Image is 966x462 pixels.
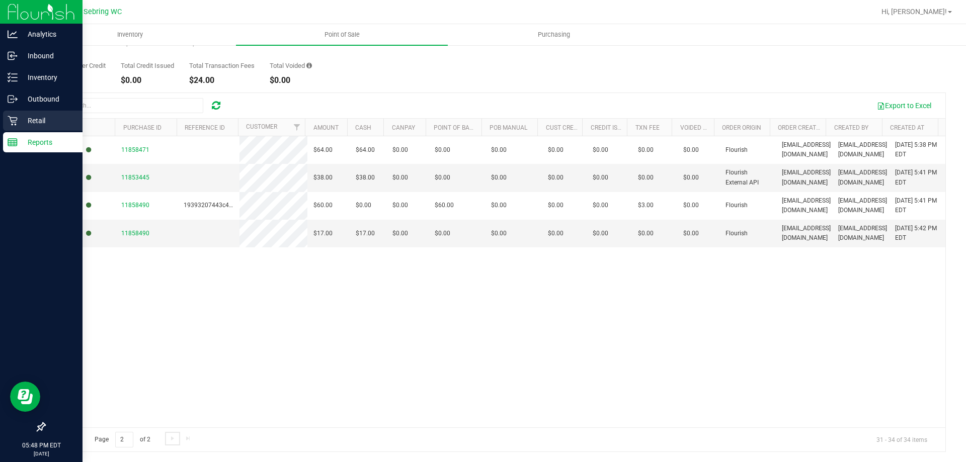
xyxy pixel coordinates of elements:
[356,173,375,182] span: $38.00
[838,140,887,159] span: [EMAIL_ADDRESS][DOMAIN_NAME]
[306,62,312,69] i: Sum of all voided payment transaction amounts, excluding tips and transaction fees.
[895,196,939,215] span: [DATE] 5:41 PM EDT
[392,145,408,155] span: $0.00
[18,115,78,127] p: Retail
[115,432,133,447] input: 2
[726,145,748,155] span: Flourish
[18,71,78,83] p: Inventory
[838,224,887,243] span: [EMAIL_ADDRESS][DOMAIN_NAME]
[5,441,78,450] p: 05:48 PM EDT
[356,145,375,155] span: $64.00
[448,24,660,45] a: Purchasing
[638,229,654,238] span: $0.00
[313,173,333,182] span: $38.00
[355,124,371,131] a: Cash
[246,123,277,130] a: Customer
[184,202,290,209] span: 19393207443c4dff9e8e88764a25f387
[548,201,563,210] span: $0.00
[638,173,654,182] span: $0.00
[121,62,174,69] div: Total Credit Issued
[546,124,583,131] a: Cust Credit
[392,201,408,210] span: $0.00
[726,201,748,210] span: Flourish
[435,229,450,238] span: $0.00
[680,124,730,131] a: Voided Payment
[722,124,761,131] a: Order Origin
[782,140,831,159] span: [EMAIL_ADDRESS][DOMAIN_NAME]
[895,168,939,187] span: [DATE] 5:41 PM EDT
[392,229,408,238] span: $0.00
[270,76,312,84] div: $0.00
[313,201,333,210] span: $60.00
[491,145,507,155] span: $0.00
[288,119,305,136] a: Filter
[121,230,149,237] span: 11858490
[895,224,939,243] span: [DATE] 5:42 PM EDT
[838,168,887,187] span: [EMAIL_ADDRESS][DOMAIN_NAME]
[870,97,938,114] button: Export to Excel
[311,30,373,39] span: Point of Sale
[683,229,699,238] span: $0.00
[683,201,699,210] span: $0.00
[392,124,415,131] a: CanPay
[683,145,699,155] span: $0.00
[8,51,18,61] inline-svg: Inbound
[434,124,505,131] a: Point of Banking (POB)
[491,229,507,238] span: $0.00
[548,145,563,155] span: $0.00
[593,173,608,182] span: $0.00
[778,124,832,131] a: Order Created By
[84,8,122,16] span: Sebring WC
[491,201,507,210] span: $0.00
[121,174,149,181] span: 11853445
[189,76,255,84] div: $24.00
[185,124,225,131] a: Reference ID
[18,28,78,40] p: Analytics
[890,124,924,131] a: Created At
[548,229,563,238] span: $0.00
[313,145,333,155] span: $64.00
[524,30,584,39] span: Purchasing
[18,136,78,148] p: Reports
[236,24,448,45] a: Point of Sale
[8,116,18,126] inline-svg: Retail
[638,145,654,155] span: $0.00
[435,145,450,155] span: $0.00
[435,173,450,182] span: $0.00
[18,93,78,105] p: Outbound
[8,29,18,39] inline-svg: Analytics
[491,173,507,182] span: $0.00
[104,30,156,39] span: Inventory
[18,50,78,62] p: Inbound
[117,38,169,46] div: $2,352.00
[121,146,149,153] span: 11858471
[10,382,40,412] iframe: Resource center
[356,201,371,210] span: $0.00
[313,229,333,238] span: $17.00
[726,229,748,238] span: Flourish
[834,124,868,131] a: Created By
[593,145,608,155] span: $0.00
[52,98,203,113] input: Search...
[8,94,18,104] inline-svg: Outbound
[838,196,887,215] span: [EMAIL_ADDRESS][DOMAIN_NAME]
[435,201,454,210] span: $60.00
[184,38,220,46] div: $1,559.00
[5,450,78,457] p: [DATE]
[548,173,563,182] span: $0.00
[591,124,632,131] a: Credit Issued
[638,201,654,210] span: $3.00
[782,224,831,243] span: [EMAIL_ADDRESS][DOMAIN_NAME]
[868,432,935,447] span: 31 - 34 of 34 items
[726,168,770,187] span: Flourish External API
[593,229,608,238] span: $0.00
[895,140,939,159] span: [DATE] 5:38 PM EDT
[287,38,368,46] div: $575.00
[121,202,149,209] span: 11858490
[235,38,272,46] div: $218.00
[189,62,255,69] div: Total Transaction Fees
[593,201,608,210] span: $0.00
[881,8,947,16] span: Hi, [PERSON_NAME]!
[8,137,18,147] inline-svg: Reports
[635,124,660,131] a: Txn Fee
